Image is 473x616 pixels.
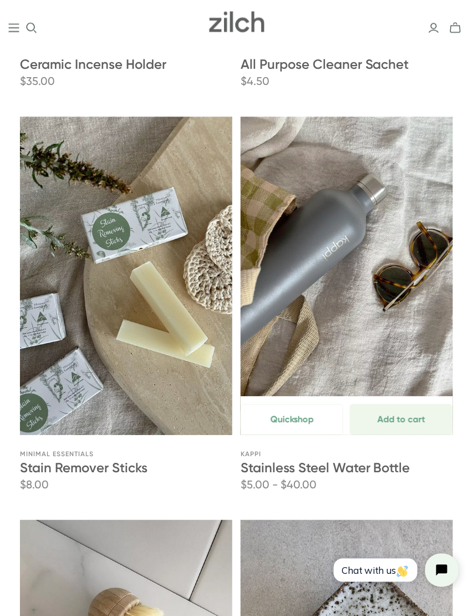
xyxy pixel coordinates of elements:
a: Main menu [8,22,19,33]
button: Add to cart [350,404,452,435]
a: Stainless Steel Water Bottle [241,117,453,435]
button: Quickshop [241,404,343,435]
span: $8.00 [20,477,49,492]
iframe: Tidio Chat [322,544,468,597]
span: $5.00 - $40.00 [241,477,317,492]
a: Kappi [241,450,261,458]
span: $35.00 [20,73,55,89]
span: Add to cart [378,413,425,426]
a: Quickshop Add to cart [241,396,453,435]
a: Stainless Steel Water Bottle [241,460,410,476]
img: Zilch has done the hard yards and handpicked the best ethical and sustainable products for you an... [209,11,265,32]
span: $4.50 [241,73,269,89]
a: Stain Remover Sticks [20,117,232,435]
button: mini-cart-toggle [446,22,465,34]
